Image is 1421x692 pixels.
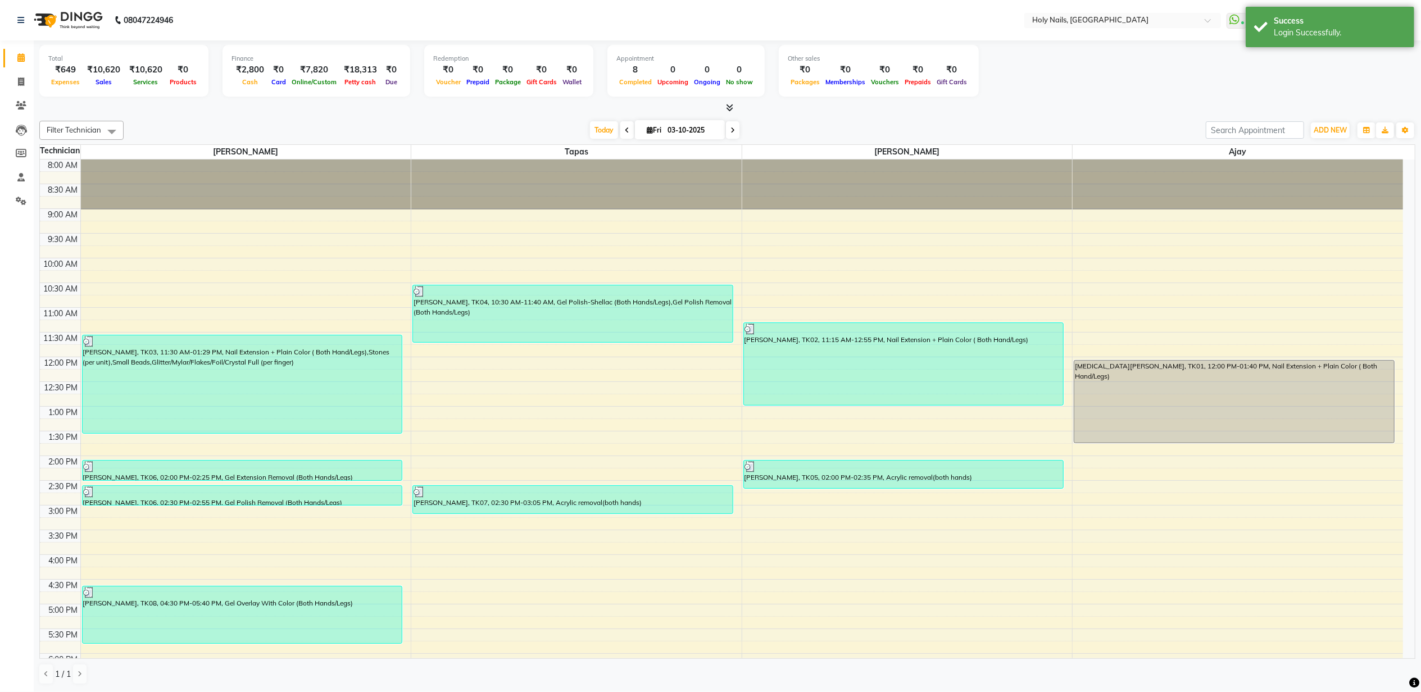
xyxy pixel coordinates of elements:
div: ₹0 [492,63,524,76]
span: Memberships [823,78,868,86]
div: 5:00 PM [47,604,80,616]
div: [PERSON_NAME], TK07, 02:30 PM-03:05 PM, Acrylic removal(both hands) [413,486,733,513]
div: ₹18,313 [339,63,382,76]
span: Wallet [560,78,584,86]
div: ₹0 [524,63,560,76]
span: Gift Cards [524,78,560,86]
div: 9:00 AM [46,209,80,221]
span: Online/Custom [289,78,339,86]
span: Products [167,78,199,86]
div: ₹0 [167,63,199,76]
button: ADD NEW [1311,122,1350,138]
div: [PERSON_NAME], TK08, 04:30 PM-05:40 PM, Gel Overlay With Color (Both Hands/Legs) [83,586,402,643]
div: ₹649 [48,63,83,76]
div: ₹0 [382,63,401,76]
input: 2025-10-03 [664,122,720,139]
div: ₹0 [868,63,902,76]
div: Total [48,54,199,63]
div: 9:30 AM [46,234,80,245]
div: 0 [723,63,756,76]
span: Expenses [48,78,83,86]
div: 12:30 PM [42,382,80,394]
div: ₹0 [560,63,584,76]
div: 10:00 AM [42,258,80,270]
div: 5:30 PM [47,629,80,641]
span: Sales [93,78,115,86]
div: ₹0 [269,63,289,76]
div: ₹0 [788,63,823,76]
div: 8:30 AM [46,184,80,196]
div: ₹0 [934,63,970,76]
div: [PERSON_NAME], TK02, 11:15 AM-12:55 PM, Nail Extension + Plain Color ( Both Hand/Legs) [744,323,1064,405]
span: Filter Technician [47,125,101,134]
div: 2:00 PM [47,456,80,468]
span: Petty cash [342,78,379,86]
span: Prepaids [902,78,934,86]
div: 3:30 PM [47,530,80,542]
img: logo [29,4,106,36]
div: 8 [616,63,655,76]
span: Package [492,78,524,86]
div: [PERSON_NAME], TK06, 02:00 PM-02:25 PM, Gel Extension Removal (Both Hands/Legs) [83,461,402,480]
div: 1:30 PM [47,431,80,443]
div: Other sales [788,54,970,63]
span: Packages [788,78,823,86]
div: ₹7,820 [289,63,339,76]
div: 4:00 PM [47,555,80,567]
span: Upcoming [655,78,691,86]
span: [PERSON_NAME] [81,145,411,159]
div: 11:30 AM [42,333,80,344]
div: Redemption [433,54,584,63]
div: 8:00 AM [46,160,80,171]
span: Vouchers [868,78,902,86]
div: [PERSON_NAME], TK03, 11:30 AM-01:29 PM, Nail Extension + Plain Color ( Both Hand/Legs),Stones (pe... [83,335,402,433]
div: ₹10,620 [83,63,125,76]
div: 0 [691,63,723,76]
div: ₹2,800 [231,63,269,76]
div: ₹0 [902,63,934,76]
span: Fri [644,126,664,134]
div: 10:30 AM [42,283,80,295]
div: [PERSON_NAME], TK06, 02:30 PM-02:55 PM, Gel Polish Removal (Both Hands/Legs) [83,486,402,505]
div: ₹0 [823,63,868,76]
b: 08047224946 [124,4,173,36]
span: Voucher [433,78,464,86]
div: Success [1274,15,1406,27]
span: Card [269,78,289,86]
div: 12:00 PM [42,357,80,369]
span: Services [131,78,161,86]
span: Today [590,121,618,139]
span: Ajay [1073,145,1403,159]
div: 6:00 PM [47,654,80,666]
div: 4:30 PM [47,580,80,591]
span: No show [723,78,756,86]
input: Search Appointment [1206,121,1304,139]
div: Login Successfully. [1274,27,1406,39]
div: [PERSON_NAME], TK05, 02:00 PM-02:35 PM, Acrylic removal(both hands) [744,461,1064,488]
div: 11:00 AM [42,308,80,320]
span: Ongoing [691,78,723,86]
div: Technician [40,145,80,157]
span: 1 / 1 [55,668,71,680]
div: 1:00 PM [47,407,80,418]
span: Due [383,78,400,86]
div: 3:00 PM [47,506,80,517]
div: [PERSON_NAME], TK04, 10:30 AM-11:40 AM, Gel Polish-Shellac (Both Hands/Legs),Gel Polish Removal (... [413,285,733,342]
span: Cash [239,78,261,86]
div: ₹10,620 [125,63,167,76]
div: Appointment [616,54,756,63]
div: ₹0 [433,63,464,76]
div: [MEDICAL_DATA][PERSON_NAME], TK01, 12:00 PM-01:40 PM, Nail Extension + Plain Color ( Both Hand/Legs) [1074,361,1394,443]
span: Completed [616,78,655,86]
div: ₹0 [464,63,492,76]
div: 2:30 PM [47,481,80,493]
div: 0 [655,63,691,76]
span: Prepaid [464,78,492,86]
div: Finance [231,54,401,63]
span: Gift Cards [934,78,970,86]
span: [PERSON_NAME] [742,145,1073,159]
span: ADD NEW [1314,126,1347,134]
span: Tapas [411,145,742,159]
